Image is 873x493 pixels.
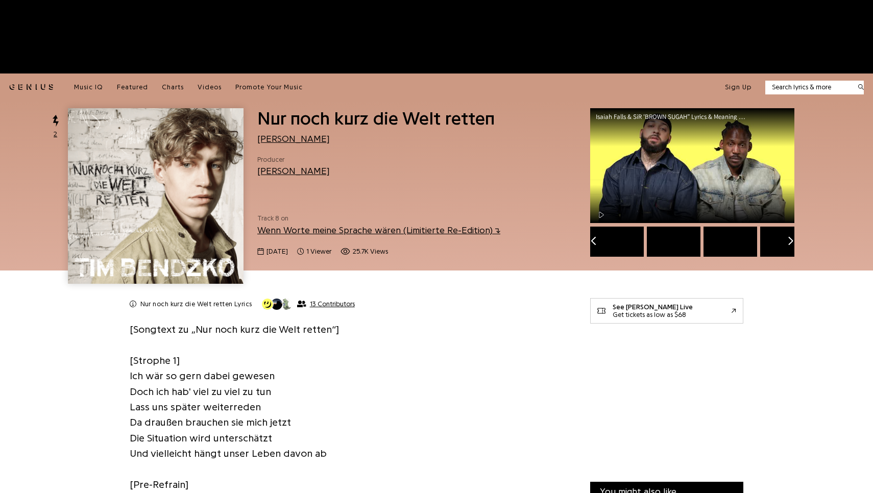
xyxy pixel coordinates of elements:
[74,83,103,92] a: Music IQ
[257,155,330,165] span: Producer
[613,303,693,311] div: See [PERSON_NAME] Live
[341,246,388,257] span: 25,681 views
[117,83,148,92] a: Featured
[74,84,103,90] span: Music IQ
[765,82,852,92] input: Search lyrics & more
[261,298,355,310] button: 13 Contributors
[198,84,222,90] span: Videos
[235,84,303,90] span: Promote Your Music
[257,166,330,176] a: [PERSON_NAME]
[590,298,743,324] a: See [PERSON_NAME] LiveGet tickets as low as $68
[162,83,184,92] a: Charts
[235,83,303,92] a: Promote Your Music
[353,246,388,257] span: 25.7K views
[310,300,355,308] span: 13 Contributors
[68,108,244,284] img: Cover art for Nur noch kurz die Welt retten by Tim Bendzko
[725,83,751,92] button: Sign Up
[297,246,331,257] span: 1 viewer
[613,311,693,318] div: Get tickets as low as $68
[306,246,331,257] span: 1 viewer
[117,84,148,90] span: Featured
[266,246,288,257] span: [DATE]
[257,226,500,235] a: Wenn Worte meine Sprache wären (Limitierte Re-Edition)
[54,129,57,139] span: 2
[257,109,495,128] span: Nur noch kurz die Welt retten
[162,84,184,90] span: Charts
[140,300,252,309] h2: Nur noch kurz die Welt retten Lyrics
[257,213,576,224] span: Track 8 on
[198,83,222,92] a: Videos
[257,134,330,143] a: [PERSON_NAME]
[596,113,754,120] div: Isaiah Falls & SiR 'BROWN SUGAH” Lyrics & Meaning | Genius Verified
